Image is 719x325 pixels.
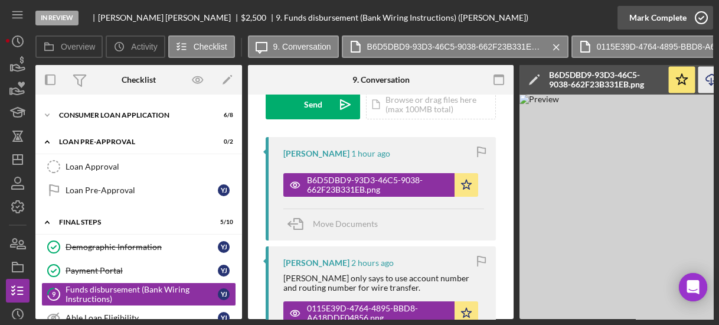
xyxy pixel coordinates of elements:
[313,219,378,229] span: Move Documents
[248,35,339,58] button: 9. Conversation
[59,138,204,145] div: Loan Pre-Approval
[218,265,230,277] div: Y J
[283,274,484,292] div: [PERSON_NAME] only says to use account number and routing number for wire transfer.
[549,70,661,89] div: B6D5DBD9-93D3-46C5-9038-662F23B331EB.png
[61,42,95,51] label: Overview
[218,312,230,324] div: Y J
[122,75,156,84] div: Checklist
[66,266,218,275] div: Payment Portal
[41,155,236,178] a: Loan Approval
[617,6,713,30] button: Mark Complete
[66,285,218,304] div: Funds disbursement (Bank Wiring Instructions)
[41,235,236,259] a: Demographic InformationYJ
[218,241,230,253] div: Y J
[131,42,157,51] label: Activity
[66,313,218,323] div: Able Loan Eligibility
[66,186,218,195] div: Loan Pre-Approval
[283,258,349,268] div: [PERSON_NAME]
[266,90,360,119] button: Send
[168,35,235,58] button: Checklist
[59,112,204,119] div: Consumer Loan Application
[367,42,544,51] label: B6D5DBD9-93D3-46C5-9038-662F23B331EB.png
[342,35,568,58] button: B6D5DBD9-93D3-46C5-9038-662F23B331EB.png
[41,178,236,202] a: Loan Pre-ApprovalYJ
[66,162,236,171] div: Loan Approval
[273,42,331,51] label: 9. Conversation
[304,90,322,119] div: Send
[212,219,233,226] div: 5 / 10
[276,13,528,22] div: 9. Funds disbursement (Bank Wiring Instructions) ([PERSON_NAME])
[212,138,233,145] div: 0 / 2
[66,242,218,252] div: Demographic Information
[35,35,103,58] button: Overview
[194,42,227,51] label: Checklist
[307,175,449,194] div: B6D5DBD9-93D3-46C5-9038-662F23B331EB.png
[35,11,79,25] div: In Review
[218,184,230,196] div: Y J
[352,75,410,84] div: 9. Conversation
[98,13,241,22] div: [PERSON_NAME] [PERSON_NAME]
[307,304,449,323] div: 0115E39D-4764-4895-BBD8-A618DDE04856.png
[59,219,204,226] div: FINAL STEPS
[218,288,230,300] div: Y J
[41,282,236,306] a: 9Funds disbursement (Bank Wiring Instructions)YJ
[283,173,478,197] button: B6D5DBD9-93D3-46C5-9038-662F23B331EB.png
[351,149,390,158] time: 2025-10-08 13:30
[283,209,390,239] button: Move Documents
[283,301,478,325] button: 0115E39D-4764-4895-BBD8-A618DDE04856.png
[629,6,687,30] div: Mark Complete
[283,149,349,158] div: [PERSON_NAME]
[41,259,236,282] a: Payment PortalYJ
[351,258,394,268] time: 2025-10-08 13:12
[241,12,266,22] span: $2,500
[106,35,165,58] button: Activity
[212,112,233,119] div: 6 / 8
[52,290,56,298] tspan: 9
[679,273,707,301] div: Open Intercom Messenger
